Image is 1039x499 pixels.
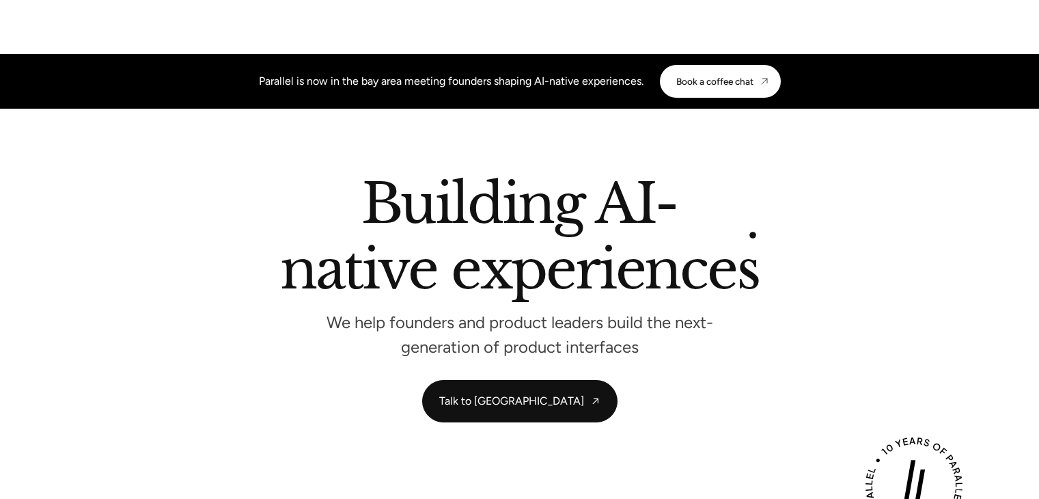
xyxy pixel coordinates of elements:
a: Book a coffee chat [660,65,781,98]
h2: Building AI-native experiences [130,177,909,302]
div: Book a coffee chat [676,76,753,87]
p: We help founders and product leaders build the next-generation of product interfaces [315,316,725,353]
img: CTA arrow image [759,76,770,87]
div: Parallel is now in the bay area meeting founders shaping AI-native experiences. [259,73,643,90]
